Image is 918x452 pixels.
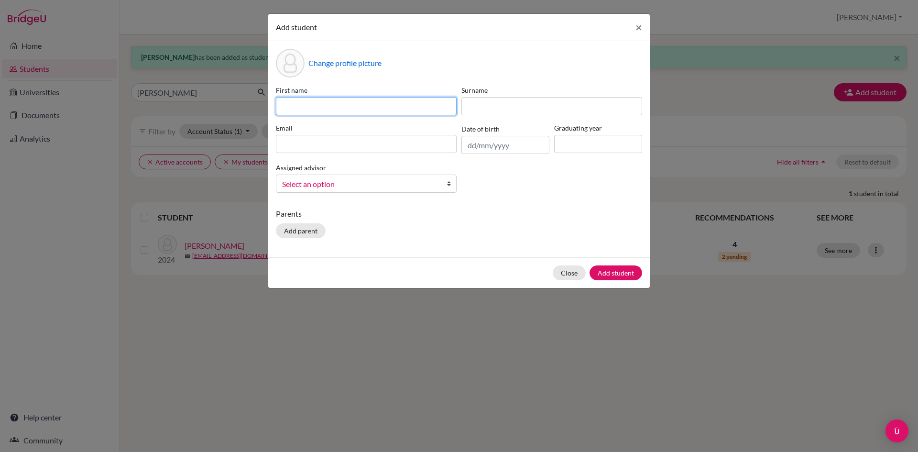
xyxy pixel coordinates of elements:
div: Open Intercom Messenger [885,419,908,442]
button: Add parent [276,223,326,238]
p: Parents [276,208,642,220]
label: Assigned advisor [276,163,326,173]
input: dd/mm/yyyy [461,136,549,154]
label: Surname [461,85,642,95]
button: Close [628,14,650,41]
button: Close [553,265,586,280]
span: Select an option [282,178,438,190]
label: Email [276,123,457,133]
label: First name [276,85,457,95]
div: Profile picture [276,49,305,77]
button: Add student [590,265,642,280]
span: × [635,20,642,34]
label: Graduating year [554,123,642,133]
label: Date of birth [461,124,500,134]
span: Add student [276,22,317,32]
